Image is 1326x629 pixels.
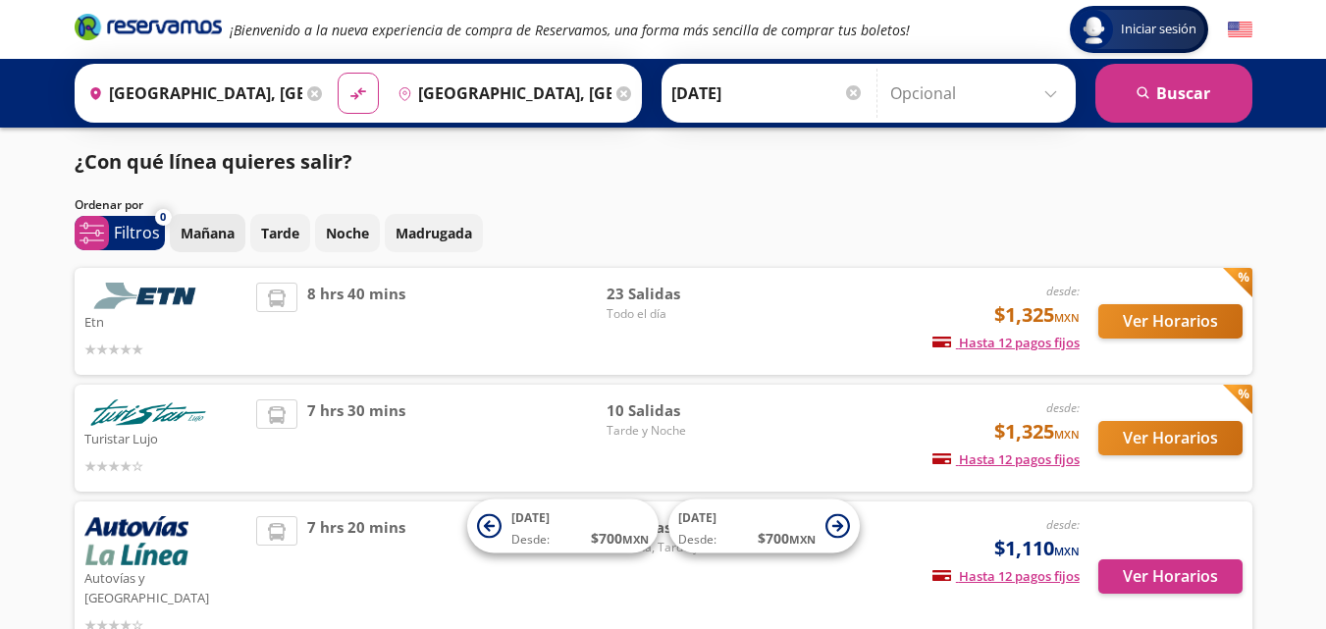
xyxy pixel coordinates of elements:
[678,509,716,526] span: [DATE]
[932,450,1080,468] span: Hasta 12 pagos fijos
[789,532,816,547] small: MXN
[1098,421,1243,455] button: Ver Horarios
[932,567,1080,585] span: Hasta 12 pagos fijos
[607,305,744,323] span: Todo el día
[170,214,245,252] button: Mañana
[1228,18,1252,42] button: English
[385,214,483,252] button: Madrugada
[80,69,302,118] input: Buscar Origen
[84,426,247,449] p: Turistar Lujo
[591,528,649,549] span: $ 700
[396,223,472,243] p: Madrugada
[758,528,816,549] span: $ 700
[114,221,160,244] p: Filtros
[390,69,611,118] input: Buscar Destino
[607,283,744,305] span: 23 Salidas
[261,223,299,243] p: Tarde
[307,399,405,477] span: 7 hrs 30 mins
[75,12,222,41] i: Brand Logo
[250,214,310,252] button: Tarde
[678,531,716,549] span: Desde:
[326,223,369,243] p: Noche
[181,223,235,243] p: Mañana
[84,565,247,607] p: Autovías y [GEOGRAPHIC_DATA]
[607,399,744,422] span: 10 Salidas
[1046,283,1080,299] em: desde:
[511,509,550,526] span: [DATE]
[315,214,380,252] button: Noche
[622,532,649,547] small: MXN
[1046,516,1080,533] em: desde:
[890,69,1066,118] input: Opcional
[75,12,222,47] a: Brand Logo
[84,516,188,565] img: Autovías y La Línea
[1098,304,1243,339] button: Ver Horarios
[1054,427,1080,442] small: MXN
[1113,20,1204,39] span: Iniciar sesión
[84,309,247,333] p: Etn
[230,21,910,39] em: ¡Bienvenido a la nueva experiencia de compra de Reservamos, una forma más sencilla de comprar tus...
[932,334,1080,351] span: Hasta 12 pagos fijos
[994,300,1080,330] span: $1,325
[1098,559,1243,594] button: Ver Horarios
[607,422,744,440] span: Tarde y Noche
[1095,64,1252,123] button: Buscar
[668,499,860,553] button: [DATE]Desde:$700MXN
[1046,399,1080,416] em: desde:
[75,216,165,250] button: 0Filtros
[511,531,550,549] span: Desde:
[307,283,405,360] span: 8 hrs 40 mins
[84,399,212,426] img: Turistar Lujo
[75,147,352,177] p: ¿Con qué línea quieres salir?
[1054,544,1080,558] small: MXN
[671,69,864,118] input: Elegir Fecha
[994,534,1080,563] span: $1,110
[994,417,1080,446] span: $1,325
[160,209,166,226] span: 0
[467,499,659,553] button: [DATE]Desde:$700MXN
[1054,310,1080,325] small: MXN
[75,196,143,214] p: Ordenar por
[84,283,212,309] img: Etn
